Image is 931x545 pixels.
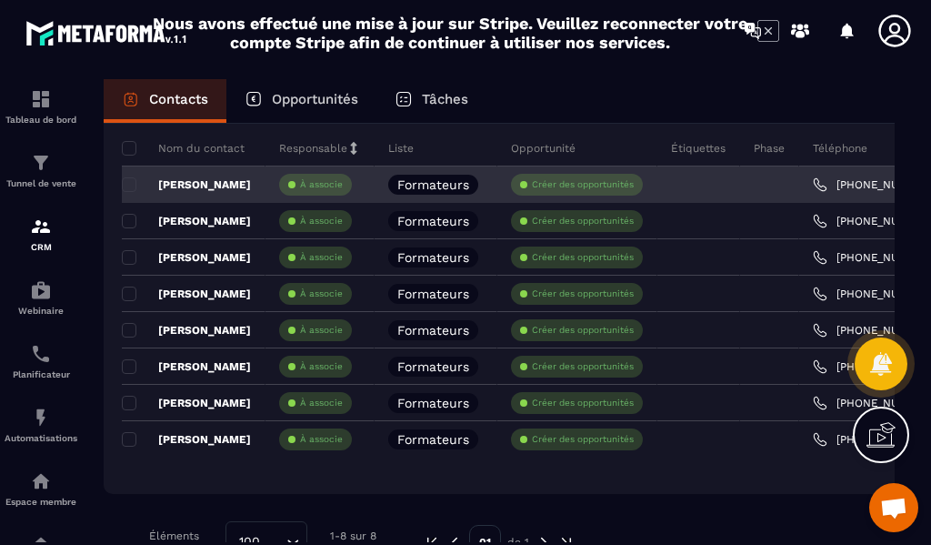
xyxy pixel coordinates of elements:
[122,359,251,374] p: [PERSON_NAME]
[532,178,634,191] p: Créer des opportunités
[122,396,251,410] p: [PERSON_NAME]
[397,251,469,264] p: Formateurs
[5,202,77,266] a: formationformationCRM
[5,115,77,125] p: Tableau de bord
[532,397,634,409] p: Créer des opportunités
[30,279,52,301] img: automations
[532,360,634,373] p: Créer des opportunités
[869,483,918,532] a: Ouvrir le chat
[300,178,343,191] p: À associe
[5,266,77,329] a: automationsautomationsWebinaire
[422,91,468,107] p: Tâches
[30,407,52,429] img: automations
[30,343,52,365] img: scheduler
[300,397,343,409] p: À associe
[25,16,189,49] img: logo
[5,75,77,138] a: formationformationTableau de bord
[532,215,634,227] p: Créer des opportunités
[397,397,469,409] p: Formateurs
[5,138,77,202] a: formationformationTunnel de vente
[532,433,634,446] p: Créer des opportunités
[5,457,77,520] a: automationsautomationsEspace membre
[5,497,77,507] p: Espace membre
[397,324,469,337] p: Formateurs
[397,215,469,227] p: Formateurs
[300,215,343,227] p: À associe
[5,369,77,379] p: Planificateur
[300,288,343,300] p: À associe
[671,141,726,156] p: Étiquettes
[813,141,867,156] p: Téléphone
[5,433,77,443] p: Automatisations
[279,141,347,156] p: Responsable
[272,91,358,107] p: Opportunités
[300,360,343,373] p: À associe
[122,432,251,447] p: [PERSON_NAME]
[122,141,245,156] p: Nom du contact
[388,141,414,156] p: Liste
[122,287,251,301] p: [PERSON_NAME]
[532,251,634,264] p: Créer des opportunités
[122,250,251,265] p: [PERSON_NAME]
[754,141,785,156] p: Phase
[5,329,77,393] a: schedulerschedulerPlanificateur
[30,152,52,174] img: formation
[397,288,469,300] p: Formateurs
[104,79,226,123] a: Contacts
[397,360,469,373] p: Formateurs
[511,141,576,156] p: Opportunité
[397,433,469,446] p: Formateurs
[5,178,77,188] p: Tunnel de vente
[122,214,251,228] p: [PERSON_NAME]
[30,470,52,492] img: automations
[149,91,208,107] p: Contacts
[300,324,343,337] p: À associe
[30,216,52,237] img: formation
[122,323,251,338] p: [PERSON_NAME]
[5,242,77,252] p: CRM
[532,288,634,300] p: Créer des opportunités
[152,14,748,52] h2: Nous avons effectué une mise à jour sur Stripe. Veuillez reconnecter votre compte Stripe afin de ...
[532,324,634,337] p: Créer des opportunités
[122,177,251,192] p: [PERSON_NAME]
[300,433,343,446] p: À associe
[5,306,77,316] p: Webinaire
[376,79,486,123] a: Tâches
[300,251,343,264] p: À associe
[397,178,469,191] p: Formateurs
[5,393,77,457] a: automationsautomationsAutomatisations
[30,88,52,110] img: formation
[226,79,376,123] a: Opportunités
